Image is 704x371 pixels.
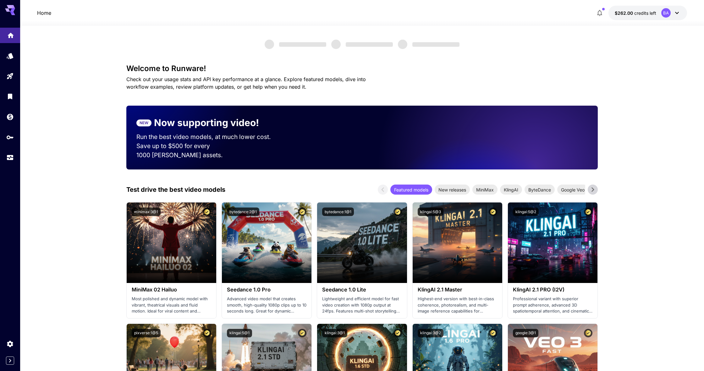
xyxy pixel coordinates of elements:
div: Wallet [6,113,14,121]
h3: KlingAI 2.1 PRO (I2V) [513,287,592,293]
button: Certified Model – Vetted for best performance and includes a commercial license. [584,208,592,216]
h3: KlingAI 2.1 Master [418,287,497,293]
button: $262.00BA [608,6,687,20]
span: MiniMax [472,186,498,193]
button: Certified Model – Vetted for best performance and includes a commercial license. [298,329,306,337]
img: alt [413,202,502,283]
h3: MiniMax 02 Hailuo [132,287,211,293]
h3: Seedance 1.0 Lite [322,287,402,293]
p: Now supporting video! [154,116,259,130]
p: Save up to $500 for every 1000 [PERSON_NAME] assets. [136,141,283,160]
div: Library [6,92,14,100]
div: BA [661,8,671,18]
p: NEW [140,120,148,126]
div: $262.00 [615,10,656,16]
button: Certified Model – Vetted for best performance and includes a commercial license. [393,329,402,337]
button: Certified Model – Vetted for best performance and includes a commercial license. [489,208,497,216]
span: New releases [435,186,470,193]
button: klingai:3@2 [418,329,443,337]
span: Featured models [390,186,432,193]
img: alt [222,202,311,283]
span: $262.00 [615,10,634,16]
p: Lightweight and efficient model for fast video creation with 1080p output at 24fps. Features mult... [322,296,402,314]
div: Featured models [390,185,432,195]
p: Most polished and dynamic model with vibrant, theatrical visuals and fluid motion. Ideal for vira... [132,296,211,314]
button: bytedance:2@1 [227,208,259,216]
button: Certified Model – Vetted for best performance and includes a commercial license. [584,329,592,337]
p: Highest-end version with best-in-class coherence, photorealism, and multi-image reference capabil... [418,296,497,314]
button: google:3@1 [513,329,538,337]
span: credits left [634,10,656,16]
button: pixverse:1@5 [132,329,161,337]
button: Certified Model – Vetted for best performance and includes a commercial license. [203,208,211,216]
button: Certified Model – Vetted for best performance and includes a commercial license. [393,208,402,216]
span: ByteDance [525,186,555,193]
span: Google Veo [557,186,588,193]
button: bytedance:1@1 [322,208,354,216]
p: Advanced video model that creates smooth, high-quality 1080p clips up to 10 seconds long. Great f... [227,296,306,314]
button: klingai:5@2 [513,208,539,216]
button: Certified Model – Vetted for best performance and includes a commercial license. [298,208,306,216]
img: alt [127,202,216,283]
div: Home [7,30,14,38]
h3: Seedance 1.0 Pro [227,287,306,293]
div: Usage [6,154,14,162]
span: Check out your usage stats and API key performance at a glance. Explore featured models, dive int... [126,76,366,90]
button: minimax:3@1 [132,208,161,216]
nav: breadcrumb [37,9,51,17]
div: Settings [6,340,14,348]
div: Google Veo [557,185,588,195]
span: KlingAI [500,186,522,193]
div: New releases [435,185,470,195]
button: klingai:5@3 [418,208,443,216]
div: Models [6,52,14,60]
div: API Keys [6,133,14,141]
p: Run the best video models, at much lower cost. [136,132,283,141]
div: Playground [6,72,14,80]
button: klingai:5@1 [227,329,252,337]
button: Certified Model – Vetted for best performance and includes a commercial license. [489,329,497,337]
div: MiniMax [472,185,498,195]
button: klingai:3@1 [322,329,347,337]
img: alt [508,202,597,283]
img: alt [317,202,407,283]
button: Certified Model – Vetted for best performance and includes a commercial license. [203,329,211,337]
p: Test drive the best video models [126,185,225,194]
h3: Welcome to Runware! [126,64,598,73]
div: ByteDance [525,185,555,195]
div: KlingAI [500,185,522,195]
button: Expand sidebar [6,357,14,365]
p: Professional variant with superior prompt adherence, advanced 3D spatiotemporal attention, and ci... [513,296,592,314]
a: Home [37,9,51,17]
